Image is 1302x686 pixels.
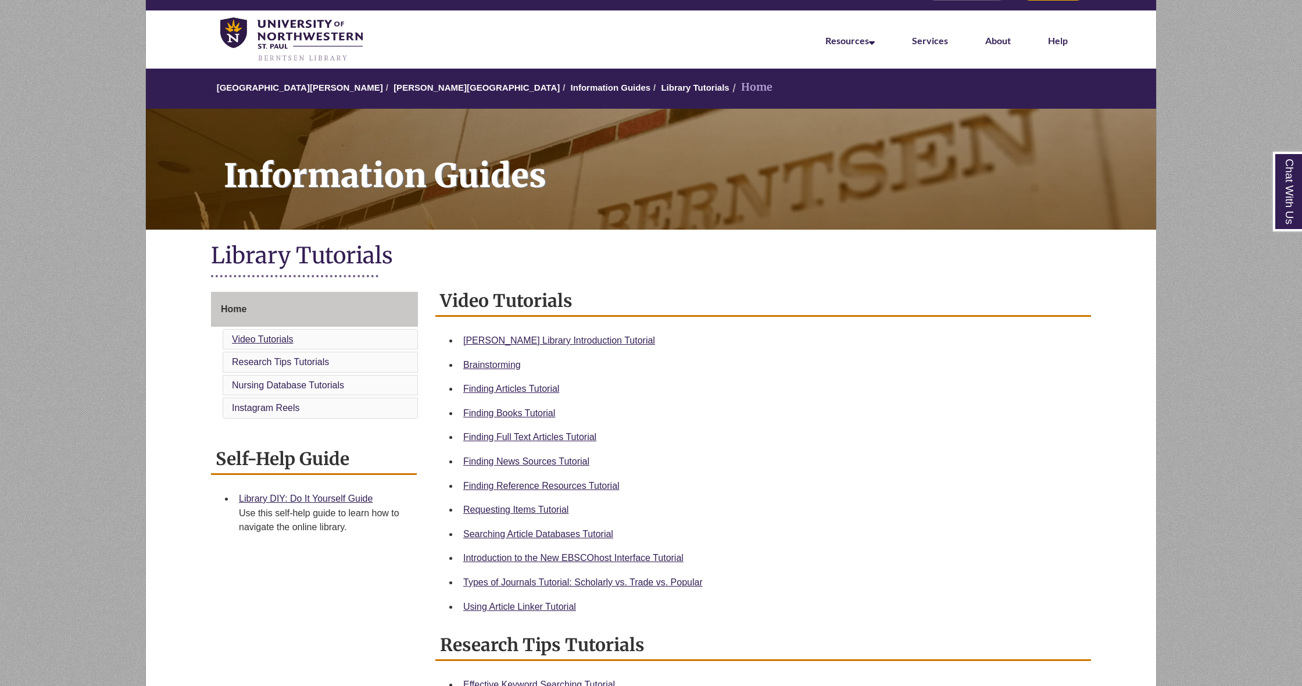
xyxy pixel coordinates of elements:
[463,432,596,442] a: Finding Full Text Articles Tutorial
[435,630,1091,661] h2: Research Tips Tutorials
[571,83,651,92] a: Information Guides
[463,456,589,466] a: Finding News Sources Tutorial
[232,380,344,390] a: Nursing Database Tutorials
[211,109,1156,215] h1: Information Guides
[463,553,684,563] a: Introduction to the New EBSCOhost Interface Tutorial
[211,292,418,327] a: Home
[463,481,620,491] a: Finding Reference Resources Tutorial
[435,286,1091,317] h2: Video Tutorials
[463,602,576,612] a: Using Article Linker Tutorial
[463,360,521,370] a: Brainstorming
[146,109,1156,230] a: Information Guides
[729,79,772,96] li: Home
[221,304,246,314] span: Home
[217,83,383,92] a: [GEOGRAPHIC_DATA][PERSON_NAME]
[211,444,417,475] h2: Self-Help Guide
[912,35,948,46] a: Services
[232,357,329,367] a: Research Tips Tutorials
[985,35,1011,46] a: About
[239,506,407,534] div: Use this self-help guide to learn how to navigate the online library.
[211,241,1091,272] h1: Library Tutorials
[825,35,875,46] a: Resources
[463,577,703,587] a: Types of Journals Tutorial: Scholarly vs. Trade vs. Popular
[211,292,418,421] div: Guide Page Menu
[463,335,655,345] a: [PERSON_NAME] Library Introduction Tutorial
[463,408,555,418] a: Finding Books Tutorial
[394,83,560,92] a: [PERSON_NAME][GEOGRAPHIC_DATA]
[220,17,363,63] img: UNWSP Library Logo
[661,83,729,92] a: Library Tutorials
[232,403,300,413] a: Instagram Reels
[463,529,613,539] a: Searching Article Databases Tutorial
[463,505,568,514] a: Requesting Items Tutorial
[1048,35,1068,46] a: Help
[463,384,559,394] a: Finding Articles Tutorial
[239,494,373,503] a: Library DIY: Do It Yourself Guide
[232,334,294,344] a: Video Tutorials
